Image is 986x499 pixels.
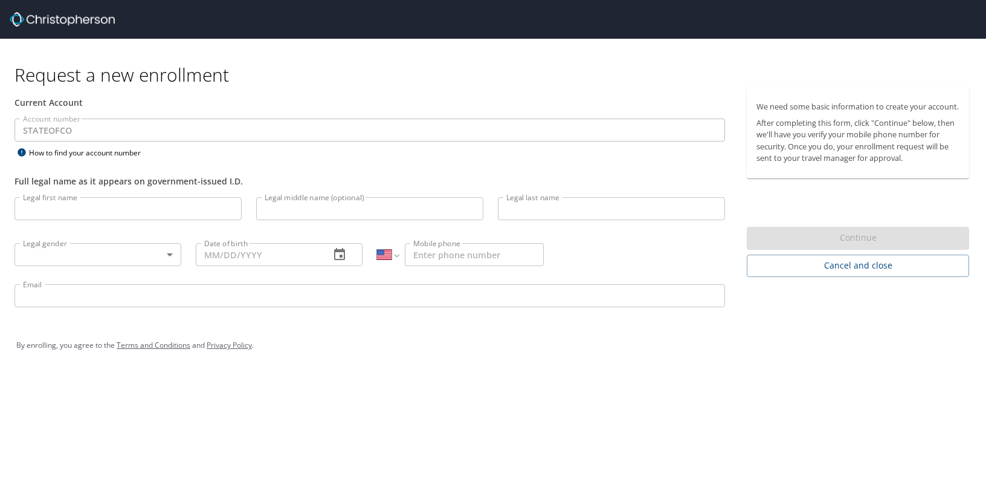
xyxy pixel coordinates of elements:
h1: Request a new enrollment [14,63,979,86]
img: cbt logo [10,12,115,27]
div: Full legal name as it appears on government-issued I.D. [14,175,725,188]
div: By enrolling, you agree to the and . [16,330,970,360]
input: MM/DD/YYYY [196,243,320,266]
input: Enter phone number [405,243,544,266]
div: ​ [14,243,181,266]
span: Cancel and close [756,258,959,273]
div: Current Account [14,96,725,109]
a: Terms and Conditions [117,340,190,350]
p: We need some basic information to create your account. [756,101,959,113]
div: How to find your account number [14,145,166,160]
p: After completing this form, click "Continue" below, then we'll have you verify your mobile phone ... [756,117,959,164]
a: Privacy Policy [207,340,252,350]
button: Cancel and close [747,255,969,277]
